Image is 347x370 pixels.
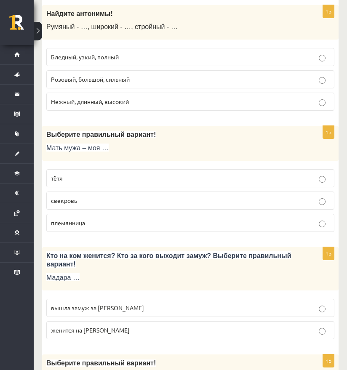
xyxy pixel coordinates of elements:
span: свекровь [51,197,77,204]
span: вышла замуж за [PERSON_NAME] [51,304,144,311]
span: племянница [51,219,85,226]
span: Бледный, узкий, полный [51,53,119,61]
input: вышла замуж за [PERSON_NAME] [319,306,326,312]
a: Rīgas 1. Tālmācības vidusskola [9,15,34,36]
input: Нежный, длинный, высокий [319,99,326,106]
input: Бледный, узкий, полный [319,55,326,61]
span: Мать мужа – моя … [46,144,109,152]
p: 1p [323,354,334,367]
span: Кто на ком женится? Кто за кого выходит замуж? Выберите правильный вариант! [46,252,291,268]
p: 1p [323,125,334,139]
input: племянница [319,221,326,227]
span: Розовый, большой, сильный [51,75,130,83]
input: свекровь [319,198,326,205]
p: 1p [323,247,334,260]
span: Румяный - …, широкий - …, стройный - … [46,23,178,30]
span: Выберите правильный вариант! [46,359,156,367]
input: тётя [319,176,326,183]
span: Мадара … [46,274,80,281]
p: 1p [323,5,334,18]
span: тётя [51,174,63,182]
span: женится на [PERSON_NAME] [51,326,130,334]
input: Розовый, большой, сильный [319,77,326,84]
span: Найдите антонимы! [46,10,113,17]
input: женится на [PERSON_NAME] [319,328,326,335]
span: Выберите правильный вариант! [46,131,156,138]
span: Нежный, длинный, высокий [51,98,129,105]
